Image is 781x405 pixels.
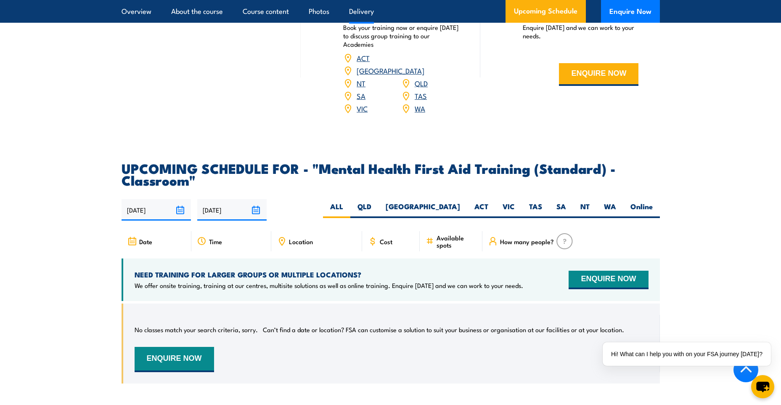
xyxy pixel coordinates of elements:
[135,281,523,290] p: We offer onsite training, training at our centres, multisite solutions as well as online training...
[495,202,522,218] label: VIC
[379,202,467,218] label: [GEOGRAPHIC_DATA]
[122,162,660,186] h2: UPCOMING SCHEDULE FOR - "Mental Health First Aid Training (Standard) - Classroom"
[350,202,379,218] label: QLD
[522,202,549,218] label: TAS
[380,238,392,245] span: Cost
[467,202,495,218] label: ACT
[549,202,573,218] label: SA
[289,238,313,245] span: Location
[357,103,368,113] a: VIC
[357,78,365,88] a: NT
[357,91,365,101] a: SA
[573,202,597,218] label: NT
[751,375,774,398] button: chat-button
[343,23,459,48] p: Book your training now or enquire [DATE] to discuss group training to our Academies
[500,238,554,245] span: How many people?
[263,325,624,334] p: Can’t find a date or location? FSA can customise a solution to suit your business or organisation...
[415,91,427,101] a: TAS
[597,202,623,218] label: WA
[357,53,370,63] a: ACT
[209,238,222,245] span: Time
[139,238,152,245] span: Date
[569,271,648,289] button: ENQUIRE NOW
[415,78,428,88] a: QLD
[523,23,639,40] p: Enquire [DATE] and we can work to your needs.
[122,199,191,221] input: From date
[135,347,214,372] button: ENQUIRE NOW
[135,325,258,334] p: No classes match your search criteria, sorry.
[437,234,477,248] span: Available spots
[415,103,425,113] a: WA
[623,202,660,218] label: Online
[135,270,523,279] h4: NEED TRAINING FOR LARGER GROUPS OR MULTIPLE LOCATIONS?
[197,199,267,221] input: To date
[603,342,771,366] div: Hi! What can I help you with on your FSA journey [DATE]?
[559,63,638,86] button: ENQUIRE NOW
[323,202,350,218] label: ALL
[357,65,424,75] a: [GEOGRAPHIC_DATA]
